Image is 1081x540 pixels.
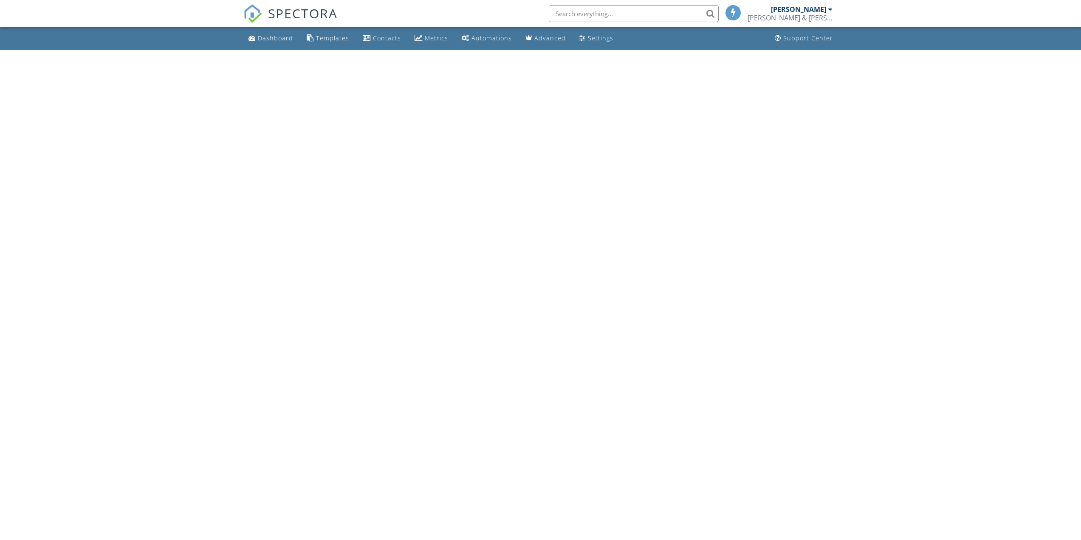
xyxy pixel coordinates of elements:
[268,4,338,22] span: SPECTORA
[771,5,826,14] div: [PERSON_NAME]
[771,31,836,46] a: Support Center
[783,34,833,42] div: Support Center
[303,31,353,46] a: Templates
[425,34,448,42] div: Metrics
[534,34,566,42] div: Advanced
[549,5,719,22] input: Search everything...
[243,11,338,29] a: SPECTORA
[522,31,569,46] a: Advanced
[576,31,617,46] a: Settings
[243,4,262,23] img: The Best Home Inspection Software - Spectora
[258,34,293,42] div: Dashboard
[748,14,833,22] div: Brooks & Brooks Inspections
[359,31,404,46] a: Contacts
[458,31,515,46] a: Automations (Basic)
[245,31,296,46] a: Dashboard
[373,34,401,42] div: Contacts
[471,34,512,42] div: Automations
[411,31,452,46] a: Metrics
[588,34,613,42] div: Settings
[316,34,349,42] div: Templates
